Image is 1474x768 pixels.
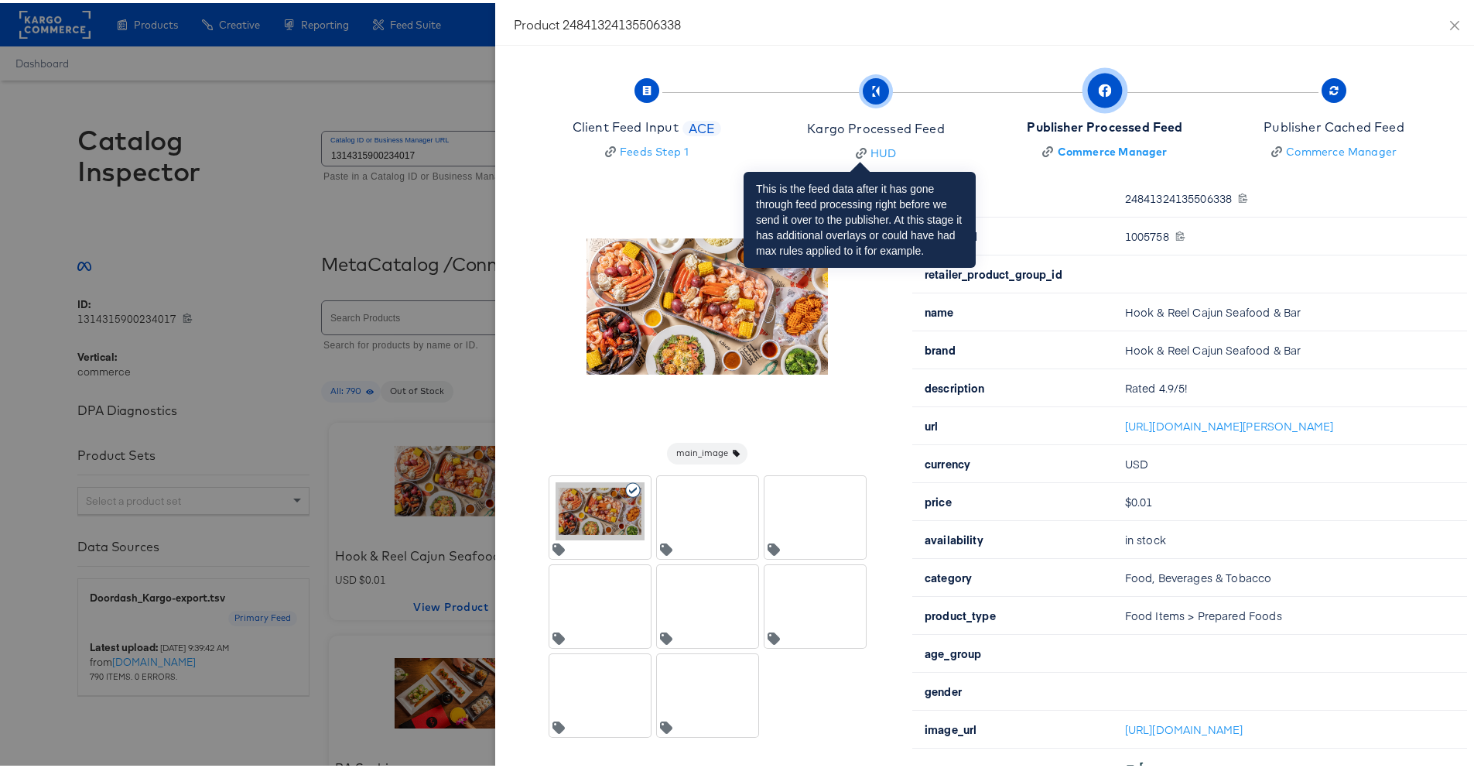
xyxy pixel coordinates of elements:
td: Hook & Reel Cajun Seafood & Bar [1113,328,1467,366]
b: brand [925,339,956,355]
a: [URL][DOMAIN_NAME] [1125,718,1243,734]
td: USD [1113,442,1467,480]
div: 1005758 [1125,227,1448,239]
a: [URL][DOMAIN_NAME][PERSON_NAME] [1125,415,1334,430]
span: main_image [667,444,747,457]
td: Food, Beverages & Tobacco [1113,556,1467,594]
div: Commerce Manager [1286,141,1397,156]
b: category [925,567,972,582]
b: retailer_product_group_id [925,263,1062,279]
div: Kargo Processed Feed [807,117,944,135]
b: retailer_id [925,225,978,241]
b: image_url [925,718,976,734]
td: in stock [1113,518,1467,556]
td: Hook & Reel Cajun Seafood & Bar [1113,290,1467,328]
div: Product 24841324135506338 [514,12,1467,29]
b: availability [925,529,983,544]
a: HUD [807,142,944,158]
td: Food Items > Prepared Foods [1113,594,1467,632]
b: description [925,377,985,393]
div: HUD [870,142,897,158]
b: price [925,491,952,506]
button: Client Feed InputACEFeeds Step 1 [526,61,768,175]
a: Commerce Manager [1264,141,1404,156]
div: 24841324135506338 [1125,189,1448,201]
td: Rated 4.9/5! [1113,366,1467,404]
b: gender [925,681,962,696]
b: currency [925,453,970,468]
b: product_type [925,605,996,620]
div: Publisher Processed Feed [1027,115,1182,133]
b: id [925,187,935,203]
button: Publisher Processed FeedCommerce Manager [984,61,1226,175]
button: Kargo Processed FeedHUD [755,61,997,177]
span: ACE [682,117,722,135]
b: age_group [925,643,981,658]
a: Feeds Step 1 [573,141,721,156]
button: Publisher Cached FeedCommerce Manager [1213,61,1455,175]
td: $0.01 [1113,480,1467,518]
div: Feeds Step 1 [620,141,689,156]
b: name [925,301,954,317]
div: Publisher Cached Feed [1264,115,1404,133]
a: Commerce Manager [1027,141,1182,156]
b: url [925,415,938,430]
span: close [1448,16,1461,29]
div: Client Feed Input [573,115,679,133]
div: Commerce Manager [1058,141,1168,156]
